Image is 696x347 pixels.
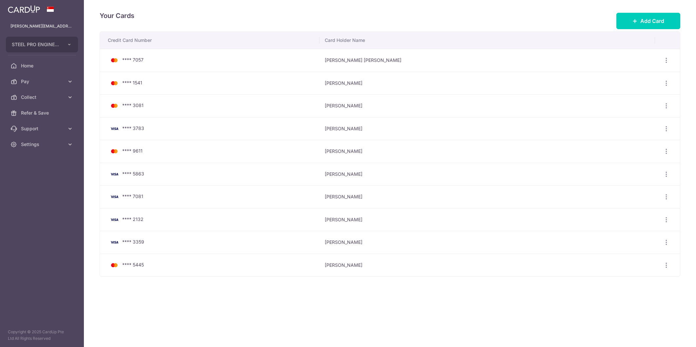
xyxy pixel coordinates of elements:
[319,231,655,254] td: [PERSON_NAME]
[319,72,655,95] td: [PERSON_NAME]
[21,78,64,85] span: Pay
[21,110,64,116] span: Refer & Save
[21,141,64,148] span: Settings
[108,79,121,87] img: Bank Card
[319,117,655,140] td: [PERSON_NAME]
[319,49,655,72] td: [PERSON_NAME] [PERSON_NAME]
[108,56,121,64] img: Bank Card
[100,10,134,21] h4: Your Cards
[108,102,121,110] img: Bank Card
[6,37,78,52] button: STEEL PRO ENGINEERING PTE LTD
[319,208,655,231] td: [PERSON_NAME]
[319,94,655,117] td: [PERSON_NAME]
[640,17,664,25] span: Add Card
[654,327,689,344] iframe: Opens a widget where you can find more information
[108,193,121,201] img: Bank Card
[8,5,40,13] img: CardUp
[319,32,655,49] th: Card Holder Name
[319,163,655,186] td: [PERSON_NAME]
[12,41,60,48] span: STEEL PRO ENGINEERING PTE LTD
[108,147,121,155] img: Bank Card
[108,216,121,224] img: Bank Card
[21,63,64,69] span: Home
[21,94,64,100] span: Collect
[319,185,655,208] td: [PERSON_NAME]
[319,254,655,277] td: [PERSON_NAME]
[616,13,680,29] button: Add Card
[108,238,121,246] img: Bank Card
[10,23,73,29] p: [PERSON_NAME][EMAIL_ADDRESS][DOMAIN_NAME]
[100,32,319,49] th: Credit Card Number
[108,170,121,178] img: Bank Card
[108,261,121,269] img: Bank Card
[319,140,655,163] td: [PERSON_NAME]
[108,125,121,133] img: Bank Card
[21,125,64,132] span: Support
